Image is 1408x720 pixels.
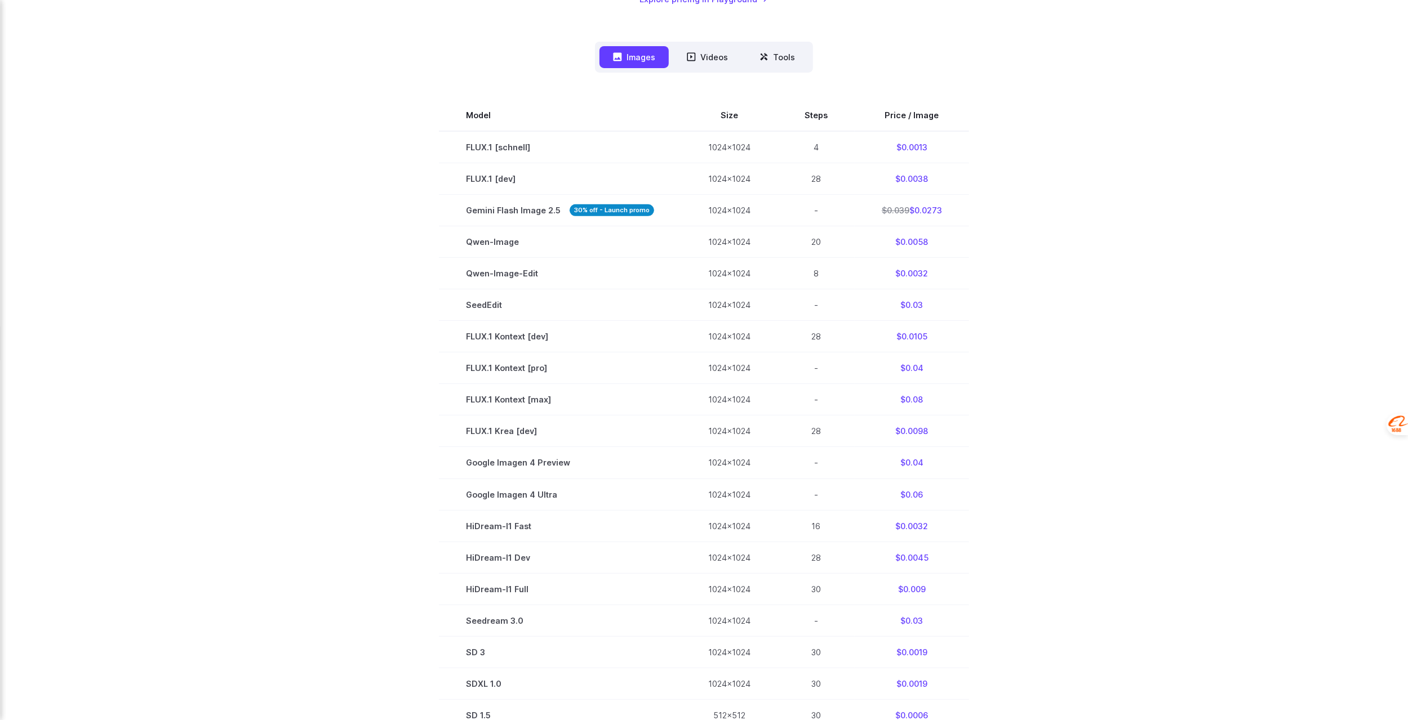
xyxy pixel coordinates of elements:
[855,636,969,668] td: $0.0019
[681,384,778,415] td: 1024x1024
[855,668,969,699] td: $0.0019
[778,226,855,258] td: 20
[778,636,855,668] td: 30
[599,46,669,68] button: Images
[778,510,855,542] td: 16
[746,46,809,68] button: Tools
[855,605,969,636] td: $0.03
[439,100,681,131] th: Model
[466,204,654,217] span: Gemini Flash Image 2.5
[439,226,681,258] td: Qwen-Image
[855,131,969,163] td: $0.0013
[439,605,681,636] td: Seedream 3.0
[778,542,855,573] td: 28
[681,415,778,447] td: 1024x1024
[855,415,969,447] td: $0.0098
[681,636,778,668] td: 1024x1024
[778,195,855,226] td: -
[439,573,681,605] td: HiDream-I1 Full
[855,100,969,131] th: Price / Image
[681,478,778,510] td: 1024x1024
[778,321,855,352] td: 28
[681,510,778,542] td: 1024x1024
[778,163,855,195] td: 28
[855,384,969,415] td: $0.08
[855,447,969,478] td: $0.04
[681,289,778,321] td: 1024x1024
[439,510,681,542] td: HiDream-I1 Fast
[855,163,969,195] td: $0.0038
[570,204,654,216] strong: 30% off - Launch promo
[439,542,681,573] td: HiDream-I1 Dev
[681,195,778,226] td: 1024x1024
[681,258,778,289] td: 1024x1024
[855,289,969,321] td: $0.03
[778,605,855,636] td: -
[681,447,778,478] td: 1024x1024
[439,289,681,321] td: SeedEdit
[439,131,681,163] td: FLUX.1 [schnell]
[439,384,681,415] td: FLUX.1 Kontext [max]
[778,573,855,605] td: 30
[681,226,778,258] td: 1024x1024
[681,100,778,131] th: Size
[882,205,909,215] s: $0.039
[855,573,969,605] td: $0.009
[855,542,969,573] td: $0.0045
[855,258,969,289] td: $0.0032
[673,46,741,68] button: Videos
[681,131,778,163] td: 1024x1024
[439,668,681,699] td: SDXL 1.0
[681,352,778,384] td: 1024x1024
[855,226,969,258] td: $0.0058
[778,447,855,478] td: -
[681,605,778,636] td: 1024x1024
[439,321,681,352] td: FLUX.1 Kontext [dev]
[855,510,969,542] td: $0.0032
[778,258,855,289] td: 8
[439,447,681,478] td: Google Imagen 4 Preview
[681,573,778,605] td: 1024x1024
[681,668,778,699] td: 1024x1024
[778,100,855,131] th: Steps
[855,321,969,352] td: $0.0105
[439,415,681,447] td: FLUX.1 Krea [dev]
[681,163,778,195] td: 1024x1024
[439,636,681,668] td: SD 3
[439,163,681,195] td: FLUX.1 [dev]
[855,352,969,384] td: $0.04
[778,131,855,163] td: 4
[778,478,855,510] td: -
[439,352,681,384] td: FLUX.1 Kontext [pro]
[855,195,969,226] td: $0.0273
[439,258,681,289] td: Qwen-Image-Edit
[778,384,855,415] td: -
[778,289,855,321] td: -
[681,542,778,573] td: 1024x1024
[439,478,681,510] td: Google Imagen 4 Ultra
[778,352,855,384] td: -
[778,668,855,699] td: 30
[855,478,969,510] td: $0.06
[681,321,778,352] td: 1024x1024
[778,415,855,447] td: 28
